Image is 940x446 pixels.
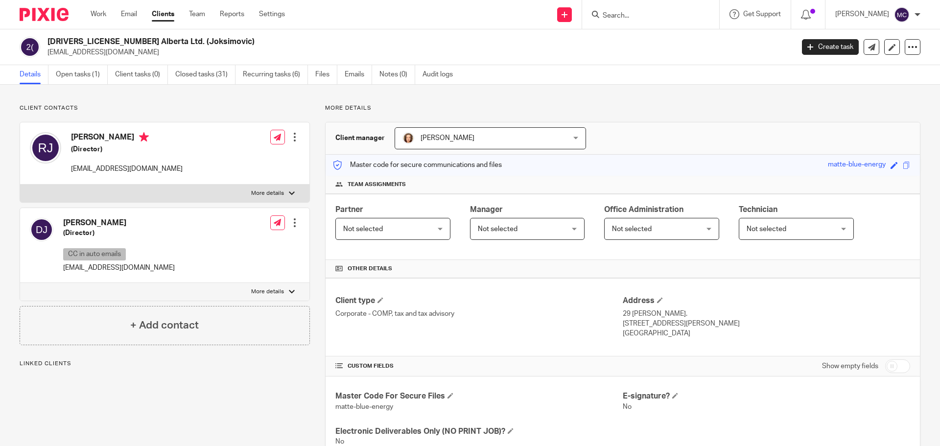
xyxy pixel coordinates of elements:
[739,206,777,213] span: Technician
[623,296,910,306] h4: Address
[402,132,414,144] img: avatar-thumb.jpg
[623,391,910,401] h4: E-signature?
[63,263,175,273] p: [EMAIL_ADDRESS][DOMAIN_NAME]
[115,65,168,84] a: Client tasks (0)
[623,403,632,410] span: No
[822,361,878,371] label: Show empty fields
[30,218,53,241] img: svg%3E
[894,7,910,23] img: svg%3E
[335,438,344,445] span: No
[747,226,786,233] span: Not selected
[345,65,372,84] a: Emails
[20,8,69,21] img: Pixie
[325,104,920,112] p: More details
[470,206,503,213] span: Manager
[20,360,310,368] p: Linked clients
[251,189,284,197] p: More details
[379,65,415,84] a: Notes (0)
[612,226,652,233] span: Not selected
[423,65,460,84] a: Audit logs
[243,65,308,84] a: Recurring tasks (6)
[56,65,108,84] a: Open tasks (1)
[220,9,244,19] a: Reports
[20,37,40,57] img: svg%3E
[63,228,175,238] h5: (Director)
[478,226,517,233] span: Not selected
[175,65,235,84] a: Closed tasks (31)
[121,9,137,19] a: Email
[47,37,639,47] h2: [DRIVERS_LICENSE_NUMBER] Alberta Ltd. (Joksimovic)
[20,65,48,84] a: Details
[335,403,393,410] span: matte-blue-energy
[189,9,205,19] a: Team
[623,309,910,319] p: 29 [PERSON_NAME].
[835,9,889,19] p: [PERSON_NAME]
[802,39,859,55] a: Create task
[333,160,502,170] p: Master code for secure communications and files
[315,65,337,84] a: Files
[71,144,183,154] h5: (Director)
[251,288,284,296] p: More details
[743,11,781,18] span: Get Support
[152,9,174,19] a: Clients
[71,132,183,144] h4: [PERSON_NAME]
[20,104,310,112] p: Client contacts
[335,426,623,437] h4: Electronic Deliverables Only (NO PRINT JOB)?
[421,135,474,141] span: [PERSON_NAME]
[348,181,406,188] span: Team assignments
[335,309,623,319] p: Corporate - COMP, tax and tax advisory
[335,391,623,401] h4: Master Code For Secure Files
[343,226,383,233] span: Not selected
[335,206,363,213] span: Partner
[63,248,126,260] p: CC in auto emails
[335,362,623,370] h4: CUSTOM FIELDS
[335,296,623,306] h4: Client type
[602,12,690,21] input: Search
[623,319,910,329] p: [STREET_ADDRESS][PERSON_NAME]
[30,132,61,164] img: svg%3E
[348,265,392,273] span: Other details
[335,133,385,143] h3: Client manager
[604,206,683,213] span: Office Administration
[47,47,787,57] p: [EMAIL_ADDRESS][DOMAIN_NAME]
[623,329,910,338] p: [GEOGRAPHIC_DATA]
[259,9,285,19] a: Settings
[71,164,183,174] p: [EMAIL_ADDRESS][DOMAIN_NAME]
[91,9,106,19] a: Work
[828,160,886,171] div: matte-blue-energy
[130,318,199,333] h4: + Add contact
[63,218,175,228] h4: [PERSON_NAME]
[139,132,149,142] i: Primary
